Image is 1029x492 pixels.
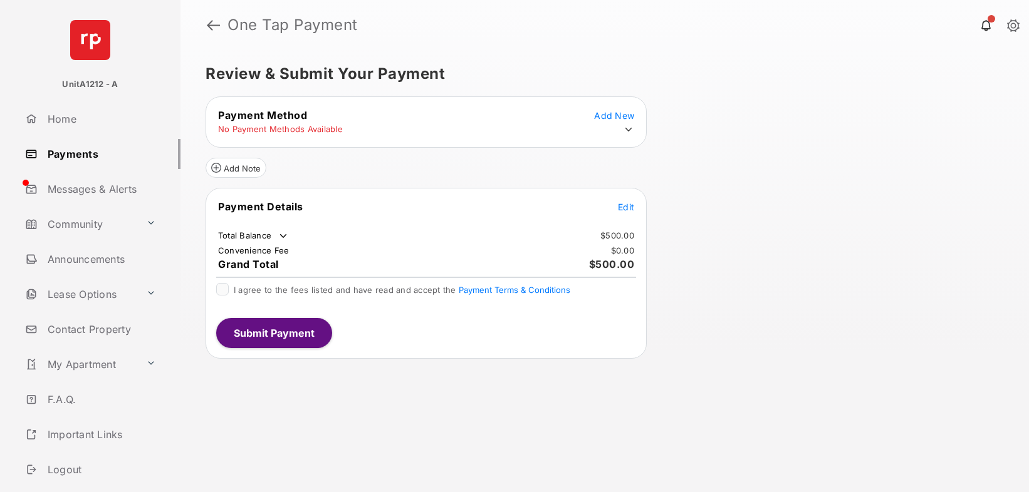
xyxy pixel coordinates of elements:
span: Payment Method [218,109,307,121]
a: Contact Property [20,314,180,344]
button: I agree to the fees listed and have read and accept the [459,285,570,295]
span: Payment Details [218,200,303,213]
a: Home [20,104,180,134]
strong: One Tap Payment [227,18,358,33]
span: Add New [594,110,634,121]
span: $500.00 [589,258,635,270]
span: I agree to the fees listed and have read and accept the [234,285,570,295]
span: Edit [618,202,634,212]
td: $0.00 [610,245,635,256]
td: $500.00 [600,230,635,241]
button: Submit Payment [216,318,332,348]
a: Lease Options [20,279,141,309]
button: Add New [594,109,634,121]
td: No Payment Methods Available [217,123,343,135]
img: svg+xml;base64,PHN2ZyB4bWxucz0iaHR0cDovL3d3dy53My5vcmcvMjAwMC9zdmciIHdpZHRoPSI2NCIgaGVpZ2h0PSI2NC... [70,20,110,60]
td: Total Balance [217,230,290,242]
a: Payments [20,139,180,169]
span: Grand Total [218,258,279,270]
a: My Apartment [20,349,141,379]
h5: Review & Submit Your Payment [206,66,994,81]
button: Add Note [206,158,266,178]
a: F.A.Q. [20,384,180,414]
a: Important Links [20,419,161,449]
td: Convenience Fee [217,245,290,256]
a: Logout [20,454,180,484]
a: Community [20,209,141,239]
a: Announcements [20,244,180,274]
a: Messages & Alerts [20,174,180,204]
p: UnitA1212 - A [62,78,118,91]
button: Edit [618,200,634,213]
